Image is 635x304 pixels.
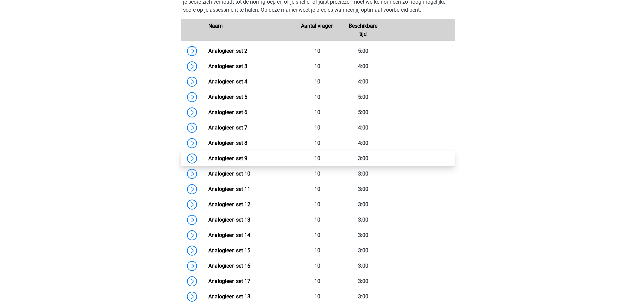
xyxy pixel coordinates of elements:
a: Analogieen set 15 [208,247,250,254]
a: Analogieen set 7 [208,124,247,131]
a: Analogieen set 5 [208,94,247,100]
a: Analogieen set 10 [208,171,250,177]
div: Naam [203,22,295,38]
a: Analogieen set 11 [208,186,250,192]
a: Analogieen set 18 [208,293,250,300]
a: Analogieen set 4 [208,78,247,85]
a: Analogieen set 12 [208,201,250,208]
a: Analogieen set 3 [208,63,247,69]
a: Analogieen set 13 [208,217,250,223]
a: Analogieen set 8 [208,140,247,146]
a: Analogieen set 14 [208,232,250,238]
div: Aantal vragen [295,22,340,38]
a: Analogieen set 2 [208,48,247,54]
div: Beschikbare tijd [340,22,386,38]
a: Analogieen set 16 [208,263,250,269]
a: Analogieen set 6 [208,109,247,115]
a: Analogieen set 9 [208,155,247,162]
a: Analogieen set 17 [208,278,250,284]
